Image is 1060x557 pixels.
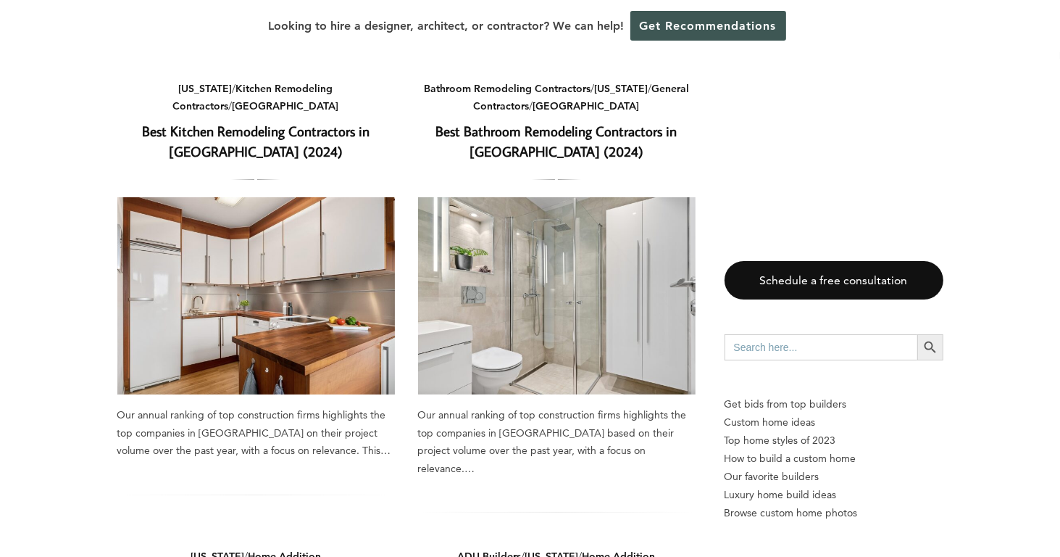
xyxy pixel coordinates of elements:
div: / / / [418,80,696,115]
input: Search here... [725,334,917,360]
a: [GEOGRAPHIC_DATA] [233,99,339,112]
a: Browse custom home photos [725,504,943,522]
a: [US_STATE] [179,82,233,95]
a: Top home styles of 2023 [725,432,943,450]
iframe: Drift Widget Chat Controller [783,453,1043,540]
a: [GEOGRAPHIC_DATA] [533,99,640,112]
a: Best Kitchen Remodeling Contractors in [GEOGRAPHIC_DATA] (2024) [142,122,370,161]
a: Our favorite builders [725,468,943,486]
a: Bathroom Remodeling Contractors [424,82,590,95]
a: How to build a custom home [725,450,943,468]
a: Get Recommendations [630,11,786,41]
a: Kitchen Remodeling Contractors [173,82,333,113]
div: / / [117,80,395,115]
div: Our annual ranking of top construction firms highlights the top companies in [GEOGRAPHIC_DATA] on... [117,406,395,460]
a: Luxury home build ideas [725,486,943,504]
a: Best Kitchen Remodeling Contractors in [GEOGRAPHIC_DATA] (2024) [117,197,395,395]
a: Best Bathroom Remodeling Contractors in [GEOGRAPHIC_DATA] (2024) [418,197,696,395]
a: Best Bathroom Remodeling Contractors in [GEOGRAPHIC_DATA] (2024) [436,122,677,161]
svg: Search [922,339,938,355]
a: Schedule a free consultation [725,261,943,300]
a: Custom home ideas [725,413,943,432]
a: [US_STATE] [594,82,648,95]
div: Our annual ranking of top construction firms highlights the top companies in [GEOGRAPHIC_DATA] ba... [418,406,696,477]
p: Get bids from top builders [725,395,943,413]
